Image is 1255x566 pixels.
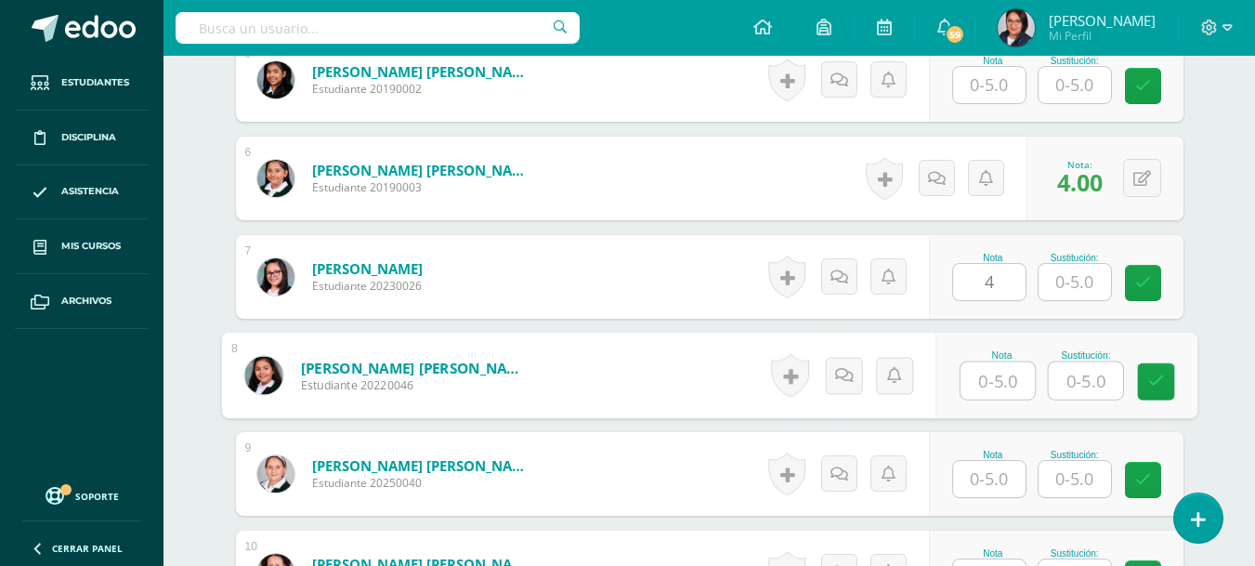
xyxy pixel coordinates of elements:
span: Disciplina [61,130,116,145]
img: 7266ceb0da3060a21a4c4f24078e4748.png [257,160,294,197]
input: Busca un usuario... [176,12,580,44]
span: Estudiante 20220046 [300,377,529,394]
img: 95355631bc3e15de7bf0b530ff15cf10.png [257,61,294,99]
input: 0-5.0 [961,362,1035,400]
span: Estudiante 20190002 [312,81,535,97]
span: Estudiantes [61,75,129,90]
span: Estudiante 20230026 [312,278,423,294]
div: Nota [952,548,1034,559]
span: Mis cursos [61,239,121,254]
span: Mi Perfil [1049,28,1156,44]
div: Sustitución: [1038,253,1112,263]
input: 0-5.0 [1039,67,1111,103]
div: Sustitución: [1038,450,1112,460]
span: 59 [945,24,965,45]
a: Soporte [22,482,141,507]
a: Asistencia [15,165,149,220]
div: Nota: [1057,158,1103,171]
input: 0-5.0 [953,461,1026,497]
input: 0-5.0 [1048,362,1122,400]
div: Sustitución: [1038,56,1112,66]
div: Sustitución: [1038,548,1112,559]
span: Soporte [75,490,119,503]
span: Cerrar panel [52,542,123,555]
a: [PERSON_NAME] [PERSON_NAME] [300,358,529,377]
a: Disciplina [15,111,149,165]
input: 0-5.0 [1039,264,1111,300]
span: Archivos [61,294,111,309]
div: Nota [952,253,1034,263]
input: 0-5.0 [953,67,1026,103]
a: [PERSON_NAME] [312,259,423,278]
div: Nota [960,350,1044,361]
input: 0-5.0 [1039,461,1111,497]
div: Nota [952,450,1034,460]
a: Archivos [15,274,149,329]
input: 0-5.0 [953,264,1026,300]
img: 01f5b4409ed919bbdad3b4f63182c2e6.png [257,258,294,296]
img: a38a09d99190c25173d49b8596e17cec.png [998,9,1035,46]
a: [PERSON_NAME] [PERSON_NAME] [312,62,535,81]
img: 10a4a4777d652e6212076e5b7eff9131.png [244,356,282,394]
div: Nota [952,56,1034,66]
div: Sustitución: [1047,350,1123,361]
span: [PERSON_NAME] [1049,11,1156,30]
span: Estudiante 20190003 [312,179,535,195]
span: Asistencia [61,184,119,199]
a: [PERSON_NAME] [PERSON_NAME] [312,456,535,475]
a: [PERSON_NAME] [PERSON_NAME] [312,161,535,179]
a: Mis cursos [15,219,149,274]
img: 25aa373a38e82f9e77814a041b6e22e6.png [257,455,294,493]
a: Estudiantes [15,56,149,111]
span: Estudiante 20250040 [312,475,535,491]
span: 4.00 [1057,166,1103,198]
